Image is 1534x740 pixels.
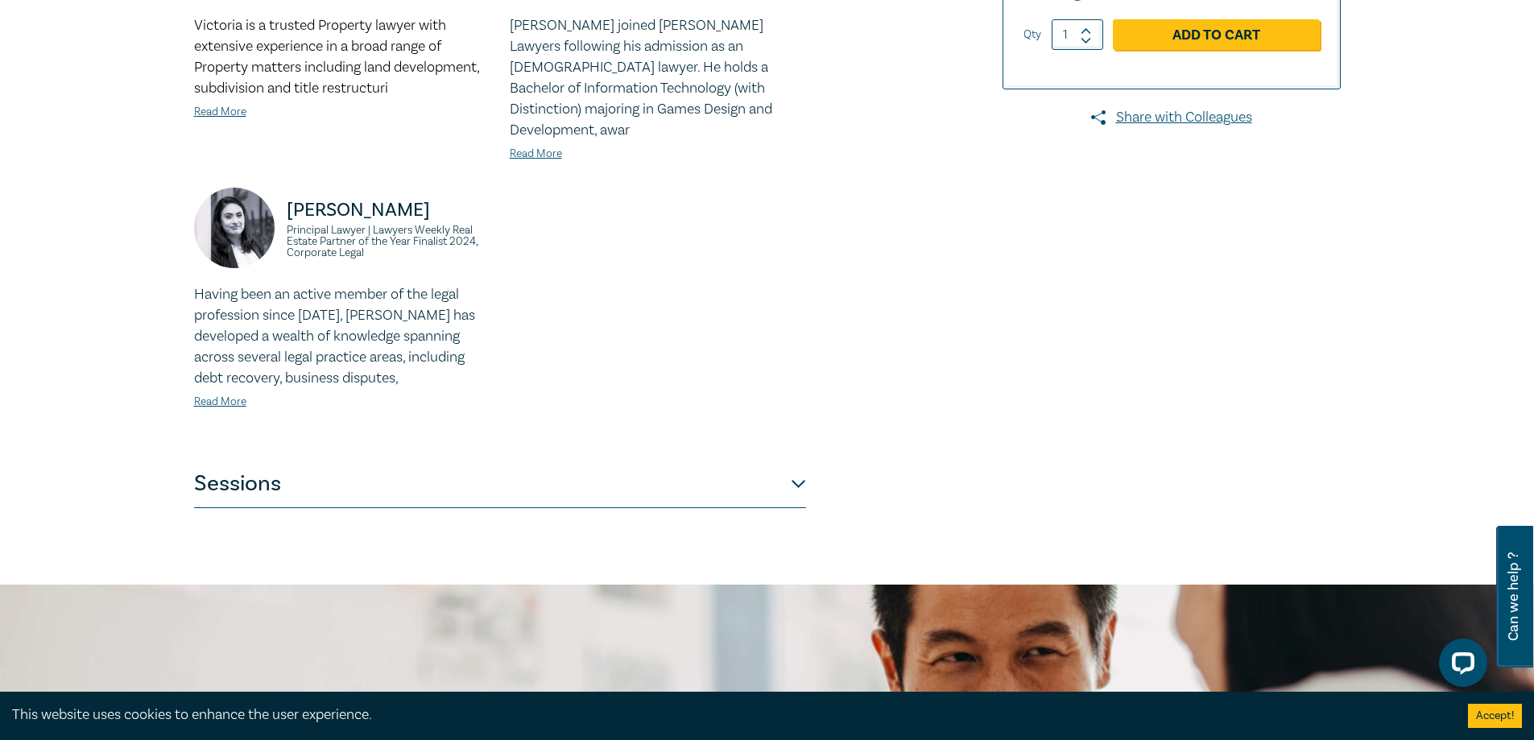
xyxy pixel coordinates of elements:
[287,225,490,258] small: Principal Lawyer | Lawyers Weekly Real Estate Partner of the Year Finalist 2024, Corporate Legal
[1468,704,1522,728] button: Accept cookies
[1003,107,1341,128] a: Share with Colleagues
[1506,535,1521,658] span: Can we help ?
[194,105,246,119] a: Read More
[194,16,479,97] span: Victoria is a trusted Property lawyer with extensive experience in a broad range of Property matt...
[1023,26,1041,43] label: Qty
[194,188,275,268] img: https://s3.ap-southeast-2.amazonaws.com/leo-cussen-store-production-content/Contacts/Zohra%20Ali/...
[510,15,806,141] p: [PERSON_NAME] joined [PERSON_NAME] Lawyers following his admission as an [DEMOGRAPHIC_DATA] lawye...
[510,147,562,161] a: Read More
[1426,632,1494,700] iframe: LiveChat chat widget
[1113,19,1320,50] a: Add to Cart
[1052,19,1103,50] input: 1
[287,197,490,223] p: [PERSON_NAME]
[12,705,1444,726] div: This website uses cookies to enhance the user experience.
[194,460,806,508] button: Sessions
[194,284,490,389] p: Having been an active member of the legal profession since [DATE], [PERSON_NAME] has developed a ...
[194,395,246,409] a: Read More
